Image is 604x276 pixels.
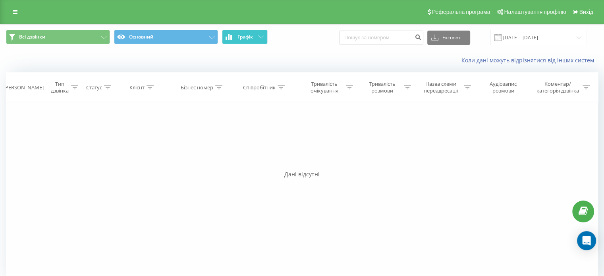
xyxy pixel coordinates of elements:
button: Всі дзвінки [6,30,110,44]
div: Бізнес номер [181,84,213,91]
div: [PERSON_NAME] [4,84,44,91]
div: Тривалість очікування [305,81,344,94]
span: Графік [237,34,253,40]
div: Назва схеми переадресації [420,81,462,94]
span: Всі дзвінки [19,34,45,40]
div: Дані відсутні [6,170,598,178]
a: Коли дані можуть відрізнятися вiд інших систем [461,56,598,64]
div: Тип дзвінка [50,81,69,94]
div: Співробітник [243,84,276,91]
div: Аудіозапис розмови [480,81,527,94]
button: Основний [114,30,218,44]
div: Коментар/категорія дзвінка [534,81,581,94]
div: Open Intercom Messenger [577,231,596,250]
button: Експорт [427,31,470,45]
div: Статус [86,84,102,91]
span: Вихід [579,9,593,15]
input: Пошук за номером [339,31,423,45]
button: Графік [222,30,268,44]
div: Клієнт [129,84,145,91]
span: Реферальна програма [432,9,490,15]
div: Тривалість розмови [362,81,402,94]
span: Налаштування профілю [504,9,566,15]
